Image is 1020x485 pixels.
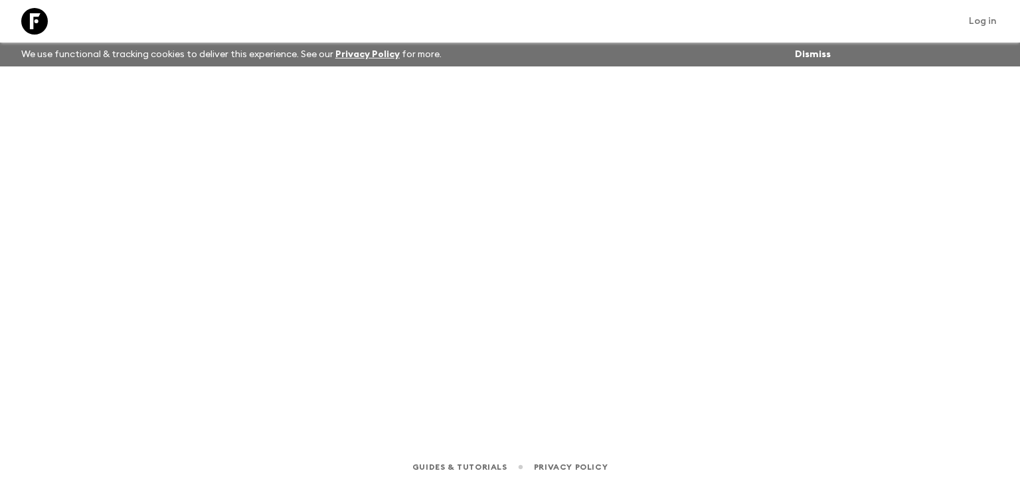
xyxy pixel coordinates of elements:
p: We use functional & tracking cookies to deliver this experience. See our for more. [16,43,447,66]
a: Privacy Policy [534,460,608,474]
a: Privacy Policy [335,50,400,59]
a: Log in [962,12,1004,31]
button: Dismiss [792,45,834,64]
a: Guides & Tutorials [412,460,507,474]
